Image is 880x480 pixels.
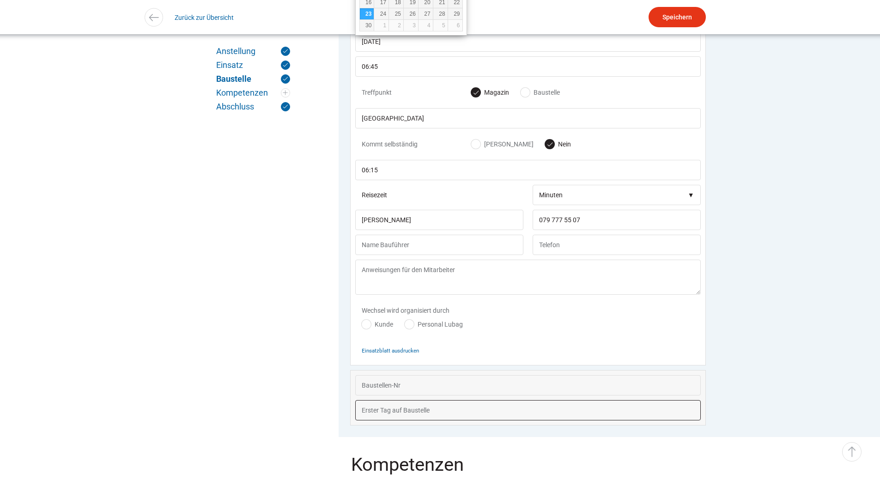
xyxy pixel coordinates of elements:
input: Telefon [533,235,701,255]
div: 3 [404,22,418,29]
div: 4 [419,22,433,29]
input: Speichern [649,7,706,27]
input: Startzeit am ersten Tag [355,56,701,77]
label: Kunde [362,320,393,329]
div: 26 [404,11,418,17]
a: Zurück zur Übersicht [175,7,234,28]
label: Reisezeit [362,191,387,199]
input: Name Polier [355,210,523,230]
a: ▵ Nach oben [842,442,862,462]
div: 24 [374,11,388,17]
input: Telefon [533,210,701,230]
a: Anstellung [216,47,290,56]
div: 28 [433,11,448,17]
small: Einsatzblatt ausdrucken [362,347,419,354]
input: Name Bauführer [355,235,523,255]
label: Baustelle [521,88,560,97]
div: 29 [448,11,462,17]
div: 5 [433,22,448,29]
div: 27 [419,11,433,17]
a: Kompetenzen [216,88,290,97]
div: 2 [389,22,403,29]
input: Werkhof [355,108,701,128]
a: Baustelle [216,74,290,84]
span: Kommt selbständig [362,140,472,149]
a: Einsatz [216,61,290,70]
input: Treffpunkt Personal Lubag [355,160,701,180]
img: icon-arrow-left.svg [147,11,160,24]
label: Personal Lubag [405,320,463,329]
div: Wechsel wird organisiert durch [362,306,694,315]
input: Erster Tag auf Baustelle [355,31,701,52]
div: 30 [360,22,374,29]
div: 1 [374,22,388,29]
span: Treffpunkt [362,88,472,97]
div: 23 [360,11,374,17]
label: Magazin [471,88,509,97]
div: 6 [448,22,462,29]
div: 25 [389,11,403,17]
a: Einsatzblatt ausdrucken [362,346,419,354]
input: Baustellen-Nr [355,375,701,395]
input: Erster Tag auf Baustelle [355,400,701,420]
label: [PERSON_NAME] [471,140,534,149]
a: Abschluss [216,102,290,111]
label: Nein [545,140,571,149]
